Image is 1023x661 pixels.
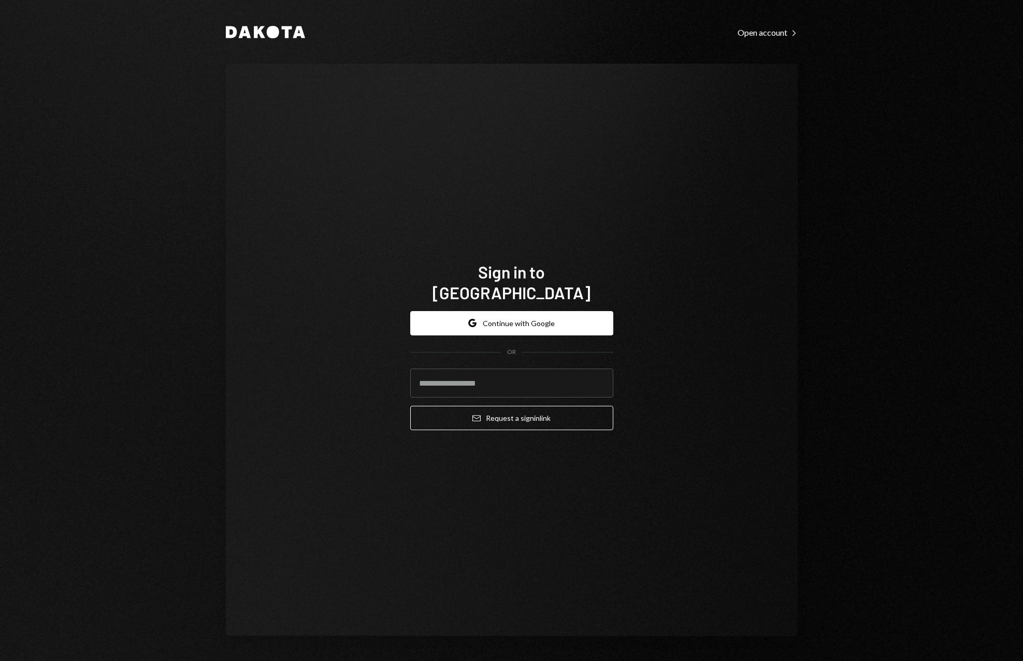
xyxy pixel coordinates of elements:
[507,348,516,357] div: OR
[410,261,613,303] h1: Sign in to [GEOGRAPHIC_DATA]
[410,406,613,430] button: Request a signinlink
[738,27,798,38] div: Open account
[410,311,613,335] button: Continue with Google
[738,26,798,38] a: Open account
